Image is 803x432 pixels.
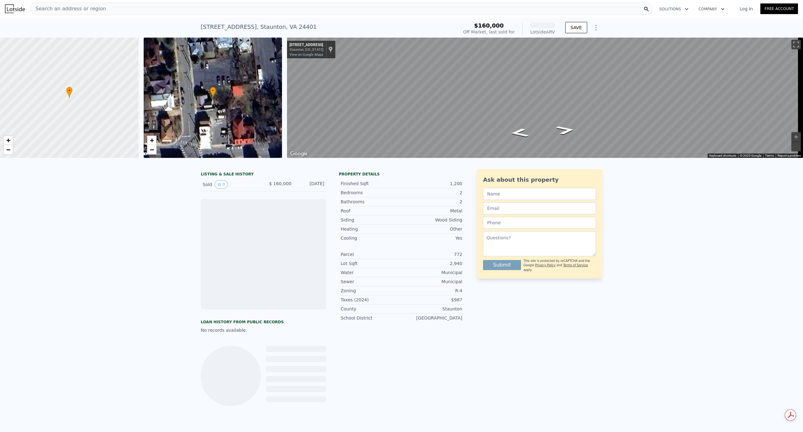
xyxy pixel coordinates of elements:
[203,180,258,189] div: Sold
[290,43,323,48] div: [STREET_ADDRESS]
[328,46,333,53] a: Show location on map
[483,260,521,270] button: Submit
[483,202,596,214] input: Email
[6,136,10,144] span: +
[287,38,803,158] div: Street View
[30,5,106,13] span: Search an address or region
[5,4,25,13] img: Lotside
[565,22,587,33] button: SAVE
[341,297,401,303] div: Taxes (2024)
[563,263,588,267] a: Terms of Service
[215,180,228,189] button: View historical data
[765,154,774,157] a: Terms (opens in new tab)
[201,320,326,325] div: Loan history from public records
[210,87,216,98] div: •
[150,146,154,154] span: −
[483,188,596,200] input: Name
[694,3,730,15] button: Company
[401,288,462,294] div: R-4
[269,181,291,186] span: $ 160,000
[341,315,401,321] div: School District
[147,136,157,145] a: Zoom in
[590,21,602,34] button: Show Options
[740,154,761,157] span: © 2025 Google
[150,136,154,144] span: +
[201,172,326,178] div: LISTING & SALE HISTORY
[341,180,401,187] div: Finished Sqft
[201,23,317,31] div: [STREET_ADDRESS] , Staunton , VA 24401
[66,88,72,93] span: •
[341,278,401,285] div: Sewer
[289,150,309,158] img: Google
[483,175,596,184] div: Ask about this property
[483,217,596,229] input: Phone
[535,263,556,267] a: Privacy Policy
[791,142,801,151] button: Zoom out
[341,226,401,232] div: Heating
[463,29,515,35] div: Off Market, last sold for
[524,259,596,272] div: This site is protected by reCAPTCHA and the Google and apply.
[709,154,736,158] button: Keyboard shortcuts
[654,3,694,15] button: Solutions
[341,269,401,276] div: Water
[778,154,801,157] a: Report a problem
[401,269,462,276] div: Municipal
[341,199,401,205] div: Bathrooms
[401,180,462,187] div: 1,200
[791,40,801,49] button: Toggle fullscreen view
[791,132,801,142] button: Zoom in
[401,190,462,196] div: 2
[401,199,462,205] div: 2
[530,29,555,35] div: Lotside ARV
[289,150,309,158] a: Open this area in Google Maps (opens a new window)
[401,306,462,312] div: Staunton
[401,260,462,267] div: 2,940
[201,327,326,333] div: No records available.
[66,87,72,98] div: •
[210,88,216,93] span: •
[401,208,462,214] div: Metal
[502,126,537,140] path: Go North, N Jefferson St
[341,208,401,214] div: Roof
[474,22,504,29] span: $160,000
[732,6,760,12] a: Log In
[401,297,462,303] div: $987
[341,306,401,312] div: County
[296,180,324,189] div: [DATE]
[401,235,462,241] div: Yes
[3,136,13,145] a: Zoom in
[287,38,803,158] div: Map
[290,53,323,57] a: View on Google Maps
[401,217,462,223] div: Wood Siding
[548,123,583,137] path: Go South, N Jefferson St
[147,145,157,154] a: Zoom out
[341,190,401,196] div: Bedrooms
[401,226,462,232] div: Other
[6,146,10,154] span: −
[339,172,464,177] div: Property details
[341,251,401,258] div: Parcel
[290,48,323,52] div: Staunton, [US_STATE]
[341,288,401,294] div: Zoning
[401,315,462,321] div: [GEOGRAPHIC_DATA]
[341,235,401,241] div: Cooling
[760,3,798,14] a: Free Account
[401,278,462,285] div: Municipal
[3,145,13,154] a: Zoom out
[341,217,401,223] div: Siding
[401,251,462,258] div: 772
[341,260,401,267] div: Lot Sqft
